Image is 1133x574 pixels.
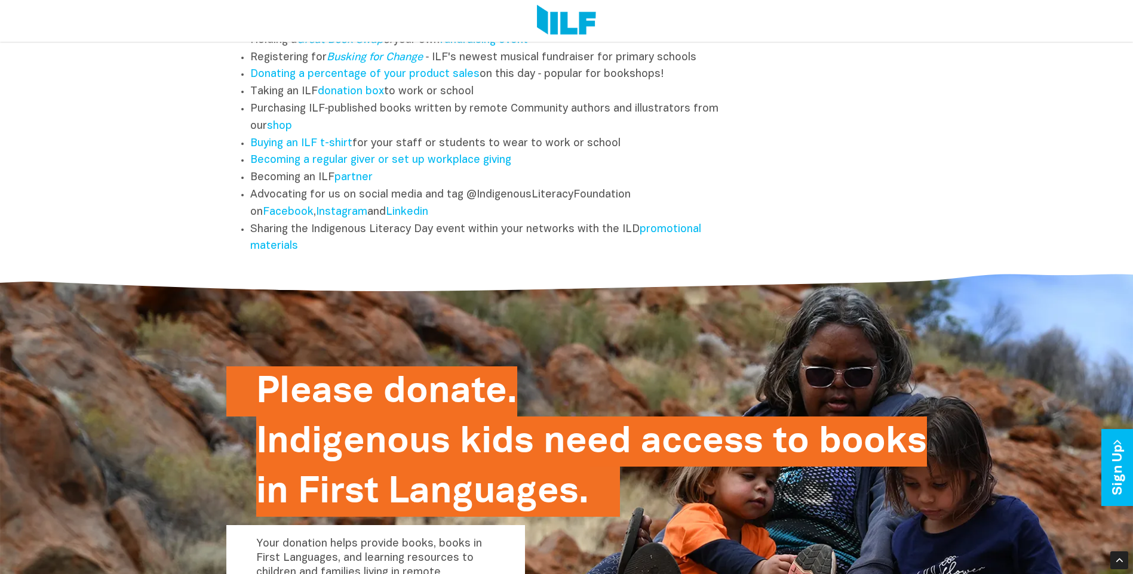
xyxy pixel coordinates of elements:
[316,207,367,217] a: Instagram
[334,172,373,183] a: partner
[250,138,352,149] a: Buying an ILF t-shirt
[250,155,511,165] a: Becoming a regular giver or set up workplace giving
[256,366,927,517] h2: Please donate. Indigenous kids need access to books in First Languages.
[250,69,480,79] a: Donating a percentage of your product sales
[327,53,423,63] a: Busking for Change
[297,35,383,45] a: Great Book Swap
[537,5,596,37] img: Logo
[297,35,394,45] em: or
[250,221,733,256] li: Sharing the Indigenous Literacy Day event within your networks with the ILD
[250,84,733,101] li: Taking an ILF to work or school
[250,66,733,84] li: on this day ‑ popular for bookshops!
[386,207,428,217] a: Linkedin
[318,87,384,97] a: donation box
[250,101,733,135] li: Purchasing ILF‑published books written by remote Community authors and illustrators from our
[250,50,733,67] li: Registering for ‑ ILF's newest musical fundraiser for primary schools
[263,207,314,217] a: Facebook
[250,187,733,221] li: Advocating for us on social media and tag @IndigenousLiteracyFoundation on , and
[440,35,528,45] a: fundraising event
[250,169,733,187] li: Becoming an ILF
[250,135,733,153] li: for your staff or students to wear to work or school
[1110,551,1128,569] div: Scroll Back to Top
[267,121,292,131] a: shop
